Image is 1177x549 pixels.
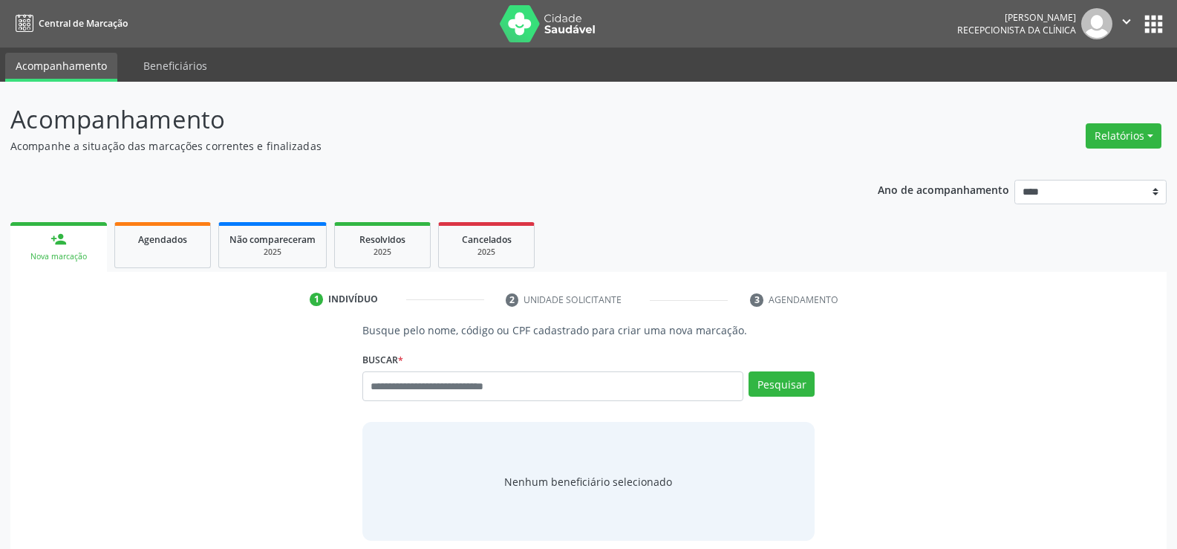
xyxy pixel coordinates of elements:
[229,233,316,246] span: Não compareceram
[1086,123,1161,149] button: Relatórios
[504,474,672,490] span: Nenhum beneficiário selecionado
[1081,8,1112,39] img: img
[50,231,67,247] div: person_add
[1141,11,1167,37] button: apps
[5,53,117,82] a: Acompanhamento
[345,247,420,258] div: 2025
[21,251,97,262] div: Nova marcação
[10,138,820,154] p: Acompanhe a situação das marcações correntes e finalizadas
[10,11,128,36] a: Central de Marcação
[39,17,128,30] span: Central de Marcação
[957,24,1076,36] span: Recepcionista da clínica
[878,180,1009,198] p: Ano de acompanhamento
[1112,8,1141,39] button: 
[359,233,405,246] span: Resolvidos
[449,247,524,258] div: 2025
[10,101,820,138] p: Acompanhamento
[229,247,316,258] div: 2025
[138,233,187,246] span: Agendados
[462,233,512,246] span: Cancelados
[1118,13,1135,30] i: 
[362,322,815,338] p: Busque pelo nome, código ou CPF cadastrado para criar uma nova marcação.
[328,293,378,306] div: Indivíduo
[362,348,403,371] label: Buscar
[749,371,815,397] button: Pesquisar
[133,53,218,79] a: Beneficiários
[310,293,323,306] div: 1
[957,11,1076,24] div: [PERSON_NAME]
